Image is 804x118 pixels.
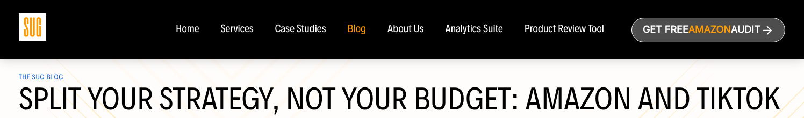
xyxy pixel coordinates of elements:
a: Get freeAmazonAudit [631,18,785,42]
a: Services [220,24,253,35]
a: Product Review Tool [525,24,604,35]
a: Analytics Suite [446,24,503,35]
img: Sug [19,13,46,41]
span: Amazon [688,24,731,35]
a: About Us [387,24,424,35]
a: Case Studies [275,24,326,35]
a: Home [176,24,199,35]
a: Blog [348,24,367,35]
a: The SUG Blog [19,73,63,82]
